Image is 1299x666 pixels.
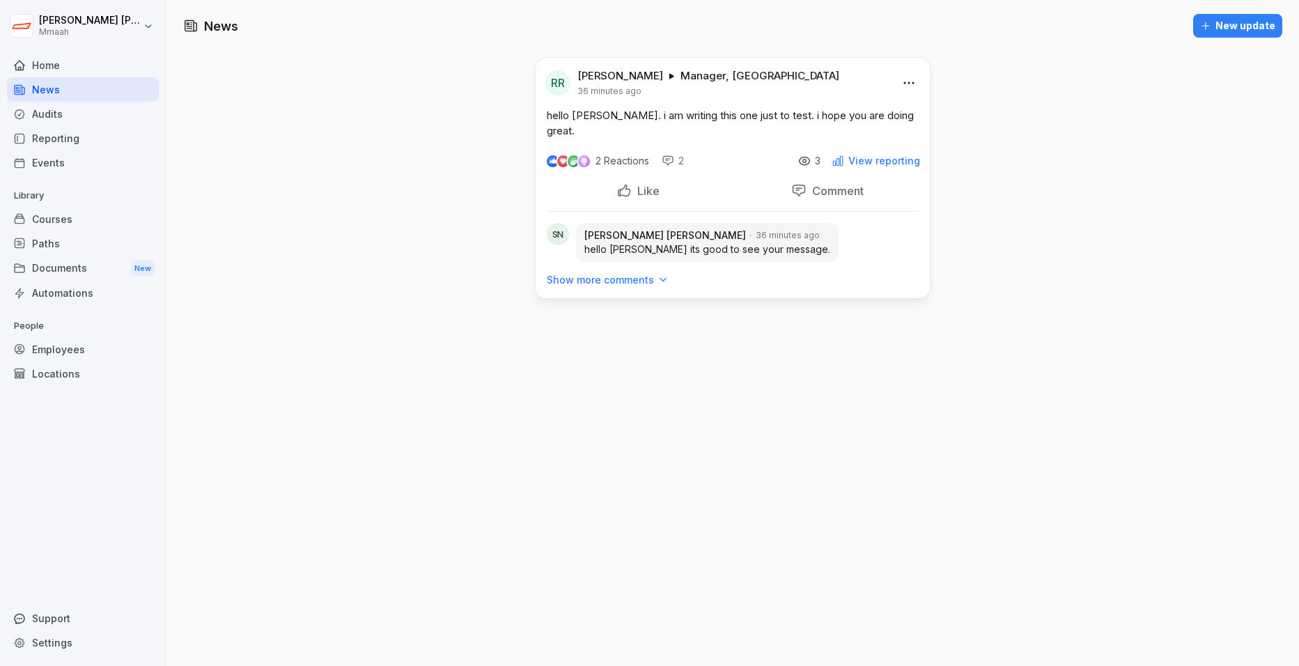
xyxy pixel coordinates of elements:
[1193,14,1282,38] button: New update
[558,156,568,166] img: love
[131,261,155,277] div: New
[7,362,159,386] a: Locations
[1200,18,1275,33] div: New update
[568,155,580,167] img: celebrate
[662,154,684,168] div: 2
[848,155,920,166] p: View reporting
[7,231,159,256] a: Paths
[807,184,864,198] p: Comment
[680,69,839,83] p: Manager, [GEOGRAPHIC_DATA]
[577,69,663,83] p: [PERSON_NAME]
[7,126,159,150] a: Reporting
[7,185,159,207] p: Library
[7,630,159,655] a: Settings
[578,155,590,167] img: inspiring
[584,229,746,242] p: [PERSON_NAME] [PERSON_NAME]
[7,53,159,77] a: Home
[547,273,654,287] p: Show more comments
[547,223,569,245] div: SN
[7,281,159,305] a: Automations
[7,150,159,175] a: Events
[204,17,238,36] h1: News
[39,15,141,26] p: [PERSON_NAME] [PERSON_NAME]
[7,606,159,630] div: Support
[547,108,919,139] p: hello [PERSON_NAME]. i am writing this one just to test. i hope you are doing great.
[7,315,159,337] p: People
[577,86,641,97] p: 36 minutes ago
[632,184,660,198] p: Like
[756,229,820,242] p: 36 minutes ago
[39,27,141,37] p: Mmaah
[584,242,830,256] p: hello [PERSON_NAME] its good to see your message.
[547,155,559,166] img: like
[545,70,570,95] div: RR
[7,102,159,126] a: Audits
[7,256,159,281] div: Documents
[815,155,820,166] p: 3
[596,155,649,166] p: 2 Reactions
[7,77,159,102] a: News
[7,337,159,362] a: Employees
[7,256,159,281] a: DocumentsNew
[7,207,159,231] a: Courses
